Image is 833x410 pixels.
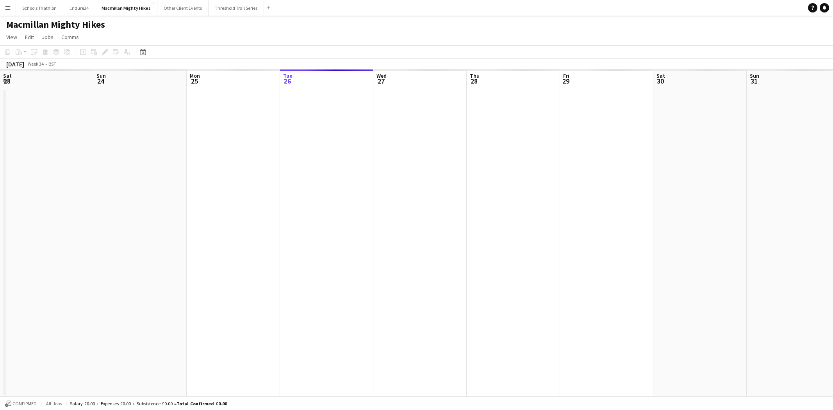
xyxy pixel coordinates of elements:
span: Jobs [42,34,54,41]
button: Schools Triathlon [16,0,63,16]
span: Sat [3,72,12,79]
span: Mon [190,72,200,79]
h1: Macmillan Mighty Hikes [6,19,105,30]
div: Salary £0.00 + Expenses £0.00 + Subsistence £0.00 = [70,401,227,406]
span: Fri [563,72,569,79]
span: All jobs [45,401,63,406]
a: View [3,32,20,42]
div: [DATE] [6,60,24,68]
a: Jobs [39,32,57,42]
span: 29 [562,77,569,86]
span: 31 [749,77,759,86]
span: Sun [96,72,106,79]
span: Tue [283,72,293,79]
span: Sun [750,72,759,79]
span: 30 [655,77,665,86]
button: Threshold Trail Series [209,0,264,16]
span: Week 34 [26,61,45,67]
a: Comms [58,32,82,42]
button: Macmillan Mighty Hikes [95,0,157,16]
span: 28 [469,77,480,86]
span: Thu [470,72,480,79]
button: Other Client Events [157,0,209,16]
span: Wed [376,72,387,79]
span: Sat [656,72,665,79]
span: 24 [95,77,106,86]
button: Endure24 [63,0,95,16]
span: Total Confirmed £0.00 [177,401,227,406]
span: 27 [375,77,387,86]
span: 26 [282,77,293,86]
span: Edit [25,34,34,41]
button: Confirmed [4,399,38,408]
span: Comms [61,34,79,41]
div: BST [48,61,56,67]
a: Edit [22,32,37,42]
span: 25 [189,77,200,86]
span: Confirmed [12,401,37,406]
span: 23 [2,77,12,86]
span: View [6,34,17,41]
